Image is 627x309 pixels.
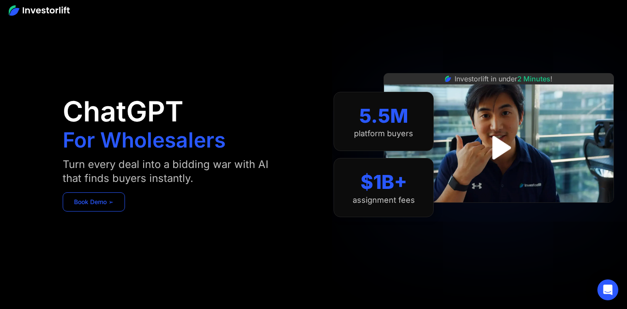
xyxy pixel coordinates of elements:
[455,74,553,84] div: Investorlift in under !
[597,279,618,300] div: Open Intercom Messenger
[63,158,286,185] div: Turn every deal into a bidding war with AI that finds buyers instantly.
[361,171,407,194] div: $1B+
[434,207,564,218] iframe: Customer reviews powered by Trustpilot
[354,129,413,138] div: platform buyers
[63,97,183,125] h1: ChatGPT
[517,74,550,83] span: 2 Minutes
[353,195,415,205] div: assignment fees
[63,130,226,151] h1: For Wholesalers
[479,128,518,167] a: open lightbox
[63,192,125,212] a: Book Demo ➢
[359,104,408,128] div: 5.5M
